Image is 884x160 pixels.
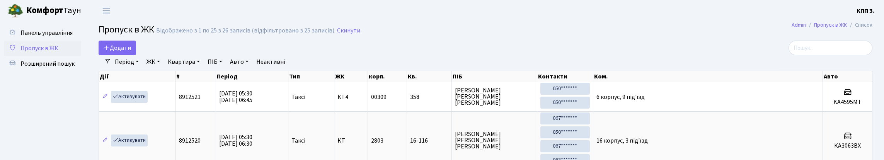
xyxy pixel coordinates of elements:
a: КПП 3. [857,6,875,15]
span: 358 [410,94,448,100]
th: Кв. [407,71,452,82]
th: Дії [99,71,175,82]
span: 00309 [371,93,387,101]
h5: КА3063ВХ [826,142,869,150]
th: Ком. [593,71,823,82]
a: Квартира [165,55,203,68]
span: [PERSON_NAME] [PERSON_NAME] [PERSON_NAME] [455,87,534,106]
span: Додати [104,44,131,52]
span: 16 корпус, 3 під'їзд [596,136,648,145]
span: Пропуск в ЖК [99,23,154,36]
a: Розширений пошук [4,56,81,71]
span: [PERSON_NAME] [PERSON_NAME] [PERSON_NAME] [455,131,534,150]
a: Активувати [111,91,148,103]
a: Панель управління [4,25,81,41]
a: Скинути [337,27,360,34]
span: Таксі [291,138,305,144]
a: Пропуск в ЖК [4,41,81,56]
li: Список [847,21,872,29]
th: Контакти [537,71,593,82]
input: Пошук... [789,41,872,55]
a: Неактивні [253,55,288,68]
a: ЖК [143,55,163,68]
span: 8912520 [179,136,201,145]
span: [DATE] 05:30 [DATE] 06:45 [219,89,252,104]
span: КТ4 [337,94,365,100]
h5: KA4595MT [826,99,869,106]
span: Таун [26,4,81,17]
div: Відображено з 1 по 25 з 26 записів (відфільтровано з 25 записів). [156,27,336,34]
th: Період [216,71,288,82]
img: logo.png [8,3,23,19]
a: Активувати [111,134,148,146]
span: 2803 [371,136,383,145]
button: Переключити навігацію [97,4,116,17]
a: Період [112,55,142,68]
nav: breadcrumb [780,17,884,33]
span: Розширений пошук [20,60,75,68]
span: [DATE] 05:30 [DATE] 06:30 [219,133,252,148]
span: Панель управління [20,29,73,37]
th: ПІБ [452,71,537,82]
span: КТ [337,138,365,144]
span: 8912521 [179,93,201,101]
b: КПП 3. [857,7,875,15]
span: Таксі [291,94,305,100]
th: Авто [823,71,872,82]
span: 16-116 [410,138,448,144]
a: Авто [227,55,252,68]
a: Пропуск в ЖК [814,21,847,29]
a: ПІБ [204,55,225,68]
a: Додати [99,41,136,55]
b: Комфорт [26,4,63,17]
span: Пропуск в ЖК [20,44,58,53]
th: Тип [288,71,334,82]
a: Admin [792,21,806,29]
th: # [175,71,216,82]
th: ЖК [334,71,368,82]
span: 6 корпус, 9 під'їзд [596,93,645,101]
th: корп. [368,71,407,82]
